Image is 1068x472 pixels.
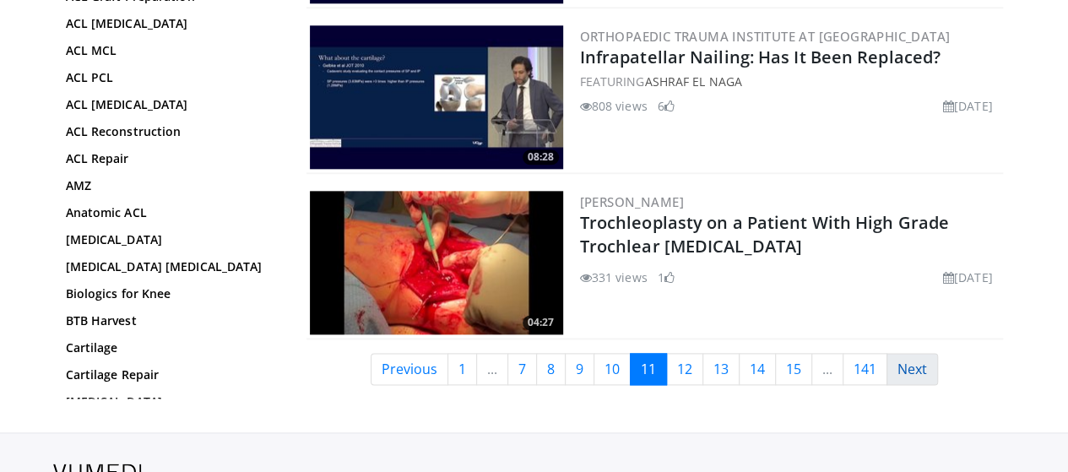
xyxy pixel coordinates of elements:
[943,269,993,286] li: [DATE]
[66,96,273,113] a: ACL [MEDICAL_DATA]
[565,353,594,385] a: 9
[739,353,776,385] a: 14
[580,73,1000,90] div: FEATURING
[66,69,273,86] a: ACL PCL
[886,353,938,385] a: Next
[371,353,448,385] a: Previous
[943,97,993,115] li: [DATE]
[630,353,667,385] a: 11
[843,353,887,385] a: 141
[310,25,563,169] img: a17e2eb6-1108-40a6-acce-a9d1792171a2.300x170_q85_crop-smart_upscale.jpg
[66,366,273,383] a: Cartilage Repair
[580,211,949,258] a: Trochleoplasty on a Patient With High Grade Trochlear [MEDICAL_DATA]
[580,46,941,68] a: Infrapatellar Nailing: Has It Been Replaced?
[507,353,537,385] a: 7
[580,269,648,286] li: 331 views
[594,353,631,385] a: 10
[447,353,477,385] a: 1
[658,97,675,115] li: 6
[306,353,1003,385] nav: Search results pages
[66,15,273,32] a: ACL [MEDICAL_DATA]
[66,150,273,167] a: ACL Repair
[702,353,740,385] a: 13
[66,393,273,410] a: [MEDICAL_DATA]
[523,315,559,330] span: 04:27
[66,123,273,140] a: ACL Reconstruction
[66,258,273,275] a: [MEDICAL_DATA] [MEDICAL_DATA]
[66,339,273,356] a: Cartilage
[580,97,648,115] li: 808 views
[536,353,566,385] a: 8
[310,25,563,169] a: 08:28
[666,353,703,385] a: 12
[580,193,684,210] a: [PERSON_NAME]
[310,191,563,334] a: 04:27
[775,353,812,385] a: 15
[644,73,741,90] a: Ashraf El Naga
[66,312,273,329] a: BTB Harvest
[66,285,273,302] a: Biologics for Knee
[66,177,273,194] a: AMZ
[66,231,273,248] a: [MEDICAL_DATA]
[580,28,951,45] a: Orthopaedic Trauma Institute at [GEOGRAPHIC_DATA]
[310,191,563,334] img: 3a1852cc-3328-42c2-816a-f1c8c9acb07d.300x170_q85_crop-smart_upscale.jpg
[66,204,273,221] a: Anatomic ACL
[66,42,273,59] a: ACL MCL
[523,149,559,165] span: 08:28
[658,269,675,286] li: 1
